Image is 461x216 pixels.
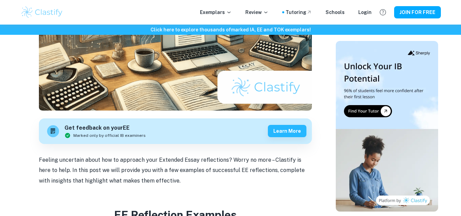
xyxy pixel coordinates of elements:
img: Clastify logo [20,5,64,19]
img: Thumbnail [336,41,438,212]
p: Feeling uncertain about how to approach your Extended Essay reflections? Worry no more – Clastify... [39,155,312,186]
a: Schools [326,9,345,16]
button: Help and Feedback [377,6,389,18]
p: Review [245,9,269,16]
a: Login [358,9,372,16]
h6: Click here to explore thousands of marked IA, EE and TOK exemplars ! [1,26,460,33]
p: Exemplars [200,9,232,16]
a: Get feedback on yourEEMarked only by official IB examinersLearn more [39,118,312,144]
button: Learn more [268,125,306,137]
span: Marked only by official IB examiners [73,132,146,139]
button: JOIN FOR FREE [394,6,441,18]
h6: Get feedback on your EE [64,124,146,132]
a: Tutoring [286,9,312,16]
